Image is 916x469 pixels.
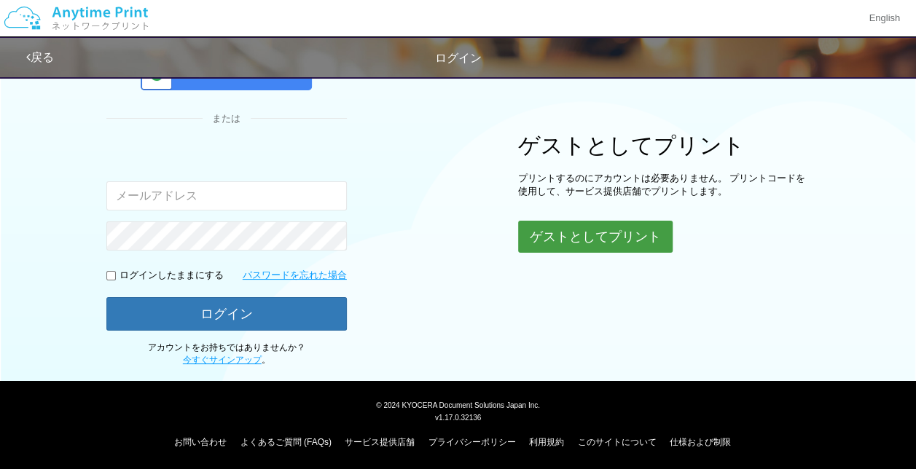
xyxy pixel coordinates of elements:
span: ログイン [435,52,482,64]
p: ログインしたままにする [120,269,224,283]
a: 仕様および制限 [670,437,731,447]
a: よくあるご質問 (FAQs) [240,437,332,447]
input: メールアドレス [106,181,347,210]
a: お問い合わせ [174,437,227,447]
a: 戻る [26,51,54,63]
p: プリントするのにアカウントは必要ありません。 プリントコードを使用して、サービス提供店舗でプリントします。 [518,172,810,199]
a: このサイトについて [577,437,656,447]
div: または [106,112,347,126]
h1: ゲストとしてプリント [518,133,810,157]
span: © 2024 KYOCERA Document Solutions Japan Inc. [376,400,540,409]
button: ゲストとしてプリント [518,221,673,253]
p: アカウントをお持ちではありませんか？ [106,342,347,366]
a: 利用規約 [529,437,564,447]
a: プライバシーポリシー [428,437,516,447]
span: v1.17.0.32136 [435,413,481,422]
span: 。 [183,355,270,365]
button: ログイン [106,297,347,331]
a: 今すぐサインアップ [183,355,262,365]
a: パスワードを忘れた場合 [243,269,347,283]
a: サービス提供店舗 [345,437,415,447]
